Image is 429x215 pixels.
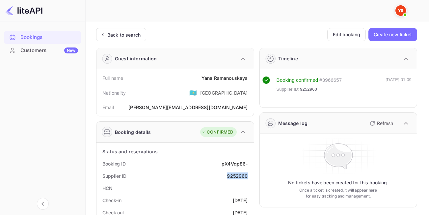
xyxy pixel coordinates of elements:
[368,28,417,41] button: Create new ticket
[189,87,197,99] span: United States
[377,120,393,127] p: Refresh
[296,187,380,199] p: Once a ticket is created, it will appear here for easy tracking and management.
[327,28,366,41] button: Edit booking
[102,197,121,204] div: Check-in
[128,104,248,111] div: [PERSON_NAME][EMAIL_ADDRESS][DOMAIN_NAME]
[107,31,141,38] div: Back to search
[277,86,300,93] span: Supplier ID:
[202,129,233,136] div: CONFIRMED
[102,185,113,192] div: HCN
[200,89,248,96] div: [GEOGRAPHIC_DATA]
[102,89,126,96] div: Nationality
[64,47,78,53] div: New
[4,44,81,56] a: CustomersNew
[366,118,396,129] button: Refresh
[386,77,412,96] div: [DATE] 01:09
[278,120,308,127] div: Message log
[5,5,42,16] img: LiteAPI logo
[222,160,248,167] div: pX4Vqp86-
[201,75,248,81] div: Yana Ramanouskaya
[319,77,342,84] div: # 3966657
[102,172,126,179] div: Supplier ID
[102,148,158,155] div: Status and reservations
[102,160,126,167] div: Booking ID
[102,75,123,81] div: Full name
[37,198,49,210] button: Collapse navigation
[233,197,248,204] div: [DATE]
[115,129,151,136] div: Booking details
[300,86,317,93] span: 9252960
[4,44,81,57] div: CustomersNew
[278,55,298,62] div: Timeline
[20,47,78,54] div: Customers
[102,104,114,111] div: Email
[4,31,81,43] a: Bookings
[20,34,78,41] div: Bookings
[288,179,388,186] p: No tickets have been created for this booking.
[277,77,318,84] div: Booking confirmed
[4,31,81,44] div: Bookings
[395,5,406,16] img: Yandex Support
[227,172,248,179] div: 9252960
[115,55,157,62] div: Guest information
